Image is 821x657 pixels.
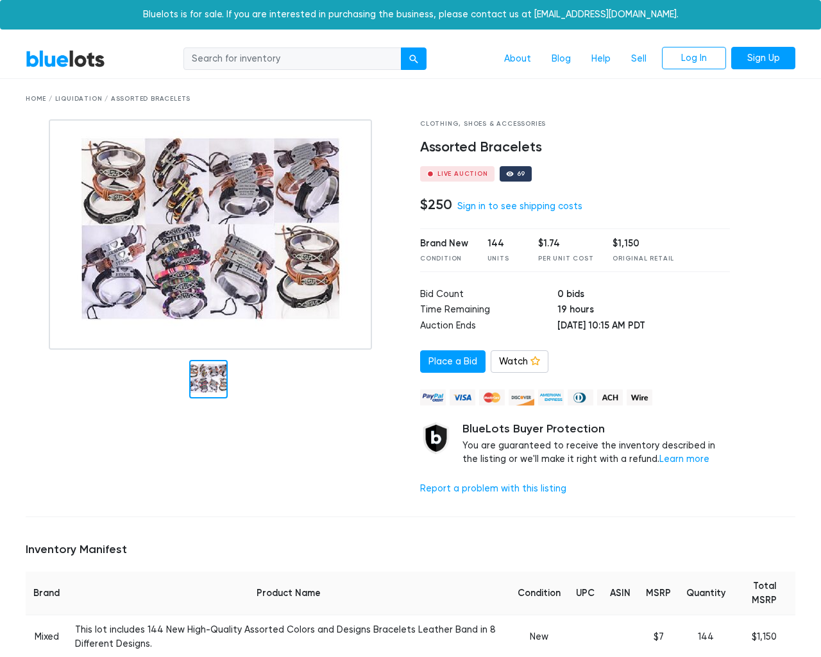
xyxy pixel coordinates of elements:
[627,389,652,405] img: wire-908396882fe19aaaffefbd8e17b12f2f29708bd78693273c0e28e3a24408487f.png
[679,572,733,615] th: Quantity
[26,94,795,104] div: Home / Liquidation / Assorted Bracelets
[420,389,446,405] img: paypal_credit-80455e56f6e1299e8d57f40c0dcee7b8cd4ae79b9eccbfc37e2480457ba36de9.png
[557,287,730,303] td: 0 bids
[638,572,679,615] th: MSRP
[621,47,657,71] a: Sell
[450,389,475,405] img: visa-79caf175f036a155110d1892330093d4c38f53c55c9ec9e2c3a54a56571784bb.png
[183,47,402,71] input: Search for inventory
[494,47,541,71] a: About
[420,119,730,129] div: Clothing, Shoes & Accessories
[662,47,726,70] a: Log In
[602,572,638,615] th: ASIN
[462,422,730,466] div: You are guaranteed to receive the inventory described in the listing or we'll make it right with ...
[487,237,520,251] div: 144
[568,572,602,615] th: UPC
[731,47,795,70] a: Sign Up
[26,572,67,615] th: Brand
[597,389,623,405] img: ach-b7992fed28a4f97f893c574229be66187b9afb3f1a8d16a4691d3d3140a8ab00.png
[49,119,372,350] img: 2832780b-a0c0-4226-b78b-74726863e73b-1746098560.jpg
[491,350,548,373] a: Watch
[420,350,486,373] a: Place a Bid
[479,389,505,405] img: mastercard-42073d1d8d11d6635de4c079ffdb20a4f30a903dc55d1612383a1b395dd17f39.png
[538,254,593,264] div: Per Unit Cost
[510,572,568,615] th: Condition
[67,572,510,615] th: Product Name
[420,422,452,454] img: buyer_protection_shield-3b65640a83011c7d3ede35a8e5a80bfdfaa6a97447f0071c1475b91a4b0b3d01.png
[462,422,730,436] h5: BlueLots Buyer Protection
[420,254,468,264] div: Condition
[437,171,488,177] div: Live Auction
[420,287,557,303] td: Bid Count
[568,389,593,405] img: diners_club-c48f30131b33b1bb0e5d0e2dbd43a8bea4cb12cb2961413e2f4250e06c020426.png
[613,254,674,264] div: Original Retail
[457,201,582,212] a: Sign in to see shipping costs
[557,319,730,335] td: [DATE] 10:15 AM PDT
[420,319,557,335] td: Auction Ends
[420,483,566,494] a: Report a problem with this listing
[26,49,105,68] a: BlueLots
[487,254,520,264] div: Units
[509,389,534,405] img: discover-82be18ecfda2d062aad2762c1ca80e2d36a4073d45c9e0ffae68cd515fbd3d32.png
[581,47,621,71] a: Help
[541,47,581,71] a: Blog
[26,543,795,557] h5: Inventory Manifest
[420,139,730,156] h4: Assorted Bracelets
[420,237,468,251] div: Brand New
[538,389,564,405] img: american_express-ae2a9f97a040b4b41f6397f7637041a5861d5f99d0716c09922aba4e24c8547d.png
[613,237,674,251] div: $1,150
[420,196,452,213] h4: $250
[517,171,526,177] div: 69
[420,303,557,319] td: Time Remaining
[659,454,709,465] a: Learn more
[733,572,795,615] th: Total MSRP
[538,237,593,251] div: $1.74
[557,303,730,319] td: 19 hours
